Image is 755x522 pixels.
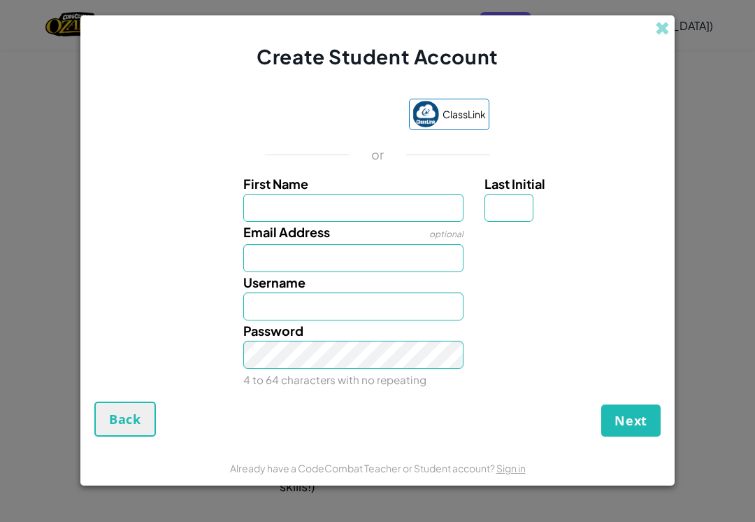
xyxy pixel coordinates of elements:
[614,412,647,429] span: Next
[243,176,308,192] span: First Name
[496,462,526,474] a: Sign in
[371,146,384,163] p: or
[243,274,305,290] span: Username
[601,404,661,437] button: Next
[468,14,741,206] iframe: Sign in with Google Dialog
[266,100,395,131] div: Sign in with Google. Opens in new tab
[443,104,486,125] span: ClassLink
[243,373,426,386] small: 4 to 64 characters with no repeating
[412,101,439,127] img: classlink-logo-small.png
[94,402,156,437] button: Back
[243,224,330,240] span: Email Address
[429,229,463,239] span: optional
[243,323,303,339] span: Password
[109,411,141,428] span: Back
[230,462,496,474] span: Already have a CodeCombat Teacher or Student account?
[257,44,498,69] span: Create Student Account
[259,100,402,131] iframe: Sign in with Google Button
